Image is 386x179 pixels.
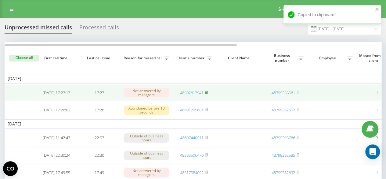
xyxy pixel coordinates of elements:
button: Choose all [9,55,39,62]
a: 48607440911 [180,135,204,140]
div: Copied to clipboard! [283,5,381,24]
td: [DATE] 17:27:17 [35,85,78,101]
span: First call time [40,56,73,61]
span: Reason for missed call [124,56,164,61]
a: 48799393766 [272,135,295,140]
td: [DATE] 22:30:24 [35,147,78,163]
div: Abandoned before 10 seconds [124,106,169,115]
button: close [375,7,379,13]
a: 48517584092 [180,170,204,175]
div: Outside of business hours [124,133,169,143]
a: 48799355561 [272,90,295,95]
span: Business number [267,53,298,63]
span: Last call time [83,56,116,61]
a: 48799382652 [272,107,295,113]
td: 22:30 [78,147,121,163]
a: 48502617941 [180,90,204,95]
a: 48799382585 [272,152,295,158]
a: 48799382692 [272,170,295,175]
div: Outside of business hours [124,151,169,160]
td: 17:26 [78,102,121,118]
span: Referral program [282,7,314,12]
div: Open Intercom Messenger [365,144,380,159]
div: Unprocessed missed calls [5,24,72,34]
a: 48883506470 [180,152,204,158]
div: Processed calls [79,24,119,34]
span: Employee [310,56,347,61]
td: [DATE] 17:26:03 [35,102,78,118]
span: Client Name [220,56,259,61]
span: Client's number [175,56,207,61]
td: 17:27 [78,85,121,101]
div: Not answered by managers [124,88,169,97]
td: 22:57 [78,130,121,146]
div: Not answered by managers [124,168,169,177]
td: [DATE] 11:42:47 [35,130,78,146]
a: 48691205601 [180,107,204,113]
button: Open CMP widget [3,161,18,176]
